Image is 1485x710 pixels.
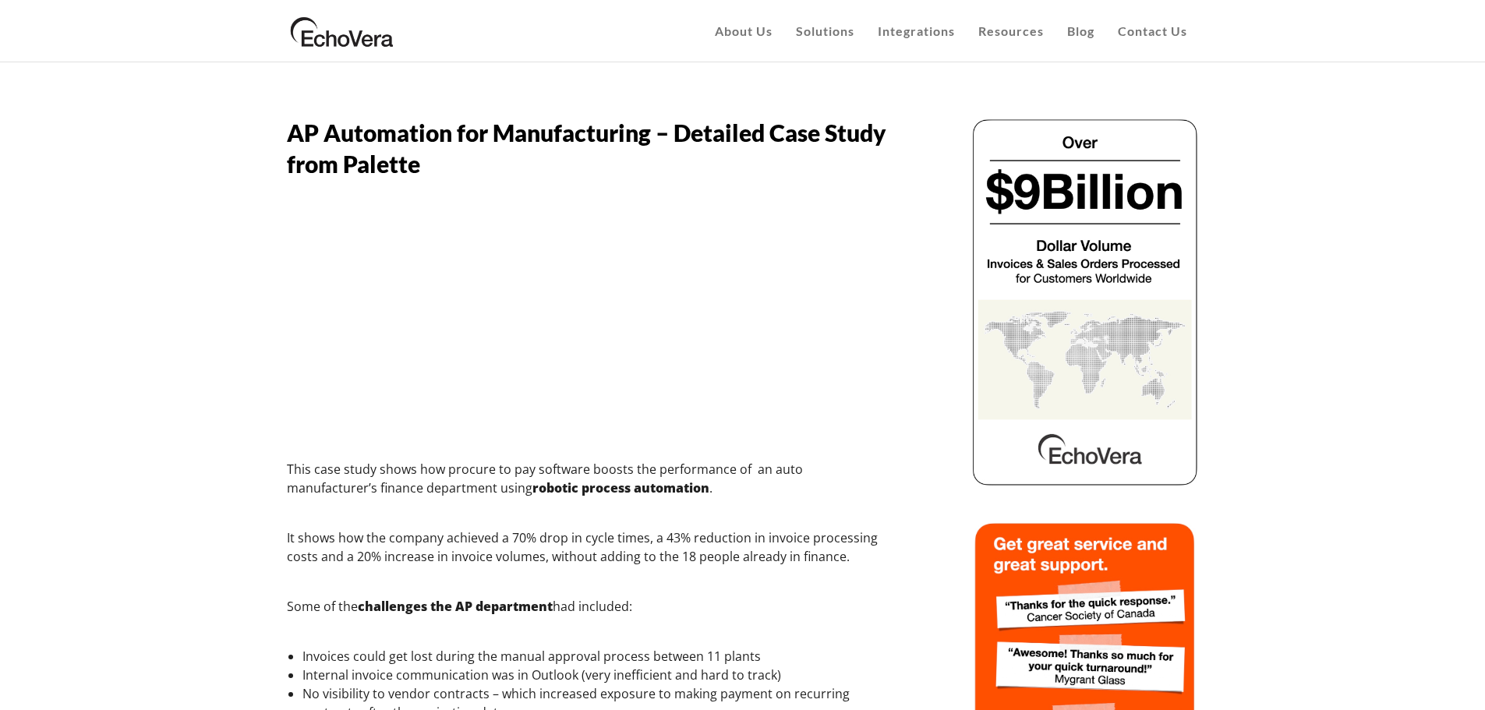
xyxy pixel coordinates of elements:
strong: challenges the AP department [358,598,553,615]
p: It shows how the company achieved a 70% drop in cycle times, a 43% reduction in invoice processin... [287,528,895,566]
span: Blog [1067,23,1094,38]
p: Some of the had included: [287,597,895,616]
span: AP Automation for Manufacturing – Detailed Case Study from Palette [287,118,886,178]
strong: robotic process automation [532,479,709,496]
span: Solutions [796,23,854,38]
span: About Us [715,23,773,38]
span: Contact Us [1118,23,1187,38]
li: Internal invoice communication was in Outlook (very inefficient and hard to track) [302,666,895,684]
li: Invoices could get lost during the manual approval process between 11 plants [302,647,895,666]
span: Resources [978,23,1044,38]
img: echovera dollar volume [971,117,1199,487]
img: EchoVera [287,12,398,51]
p: This case study shows how procure to pay software boosts the performance of an auto manufacturer’... [287,460,895,497]
span: Integrations [878,23,955,38]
